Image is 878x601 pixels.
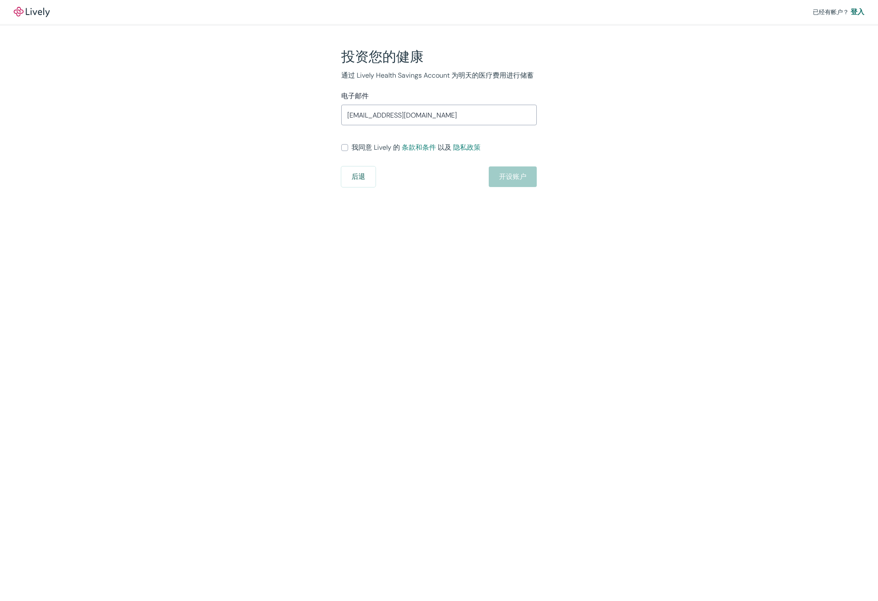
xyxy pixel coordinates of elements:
[352,172,365,182] font: 后退
[341,48,424,66] font: 投资您的健康
[341,71,534,80] font: 通过 Lively Health Savings Account 为明天的医疗费用进行储蓄
[851,7,864,17] a: Sign in
[813,8,849,16] font: 已经有帐户？
[341,91,369,101] font: 电子邮件
[438,143,451,152] font: 以及
[402,143,436,152] a: 条款和条件
[851,7,864,17] font: 登入
[14,7,50,17] a: LivelyLively
[341,166,376,187] button: 后退
[14,7,50,17] img: Lively
[352,143,400,152] font: 我同意 Lively 的
[453,143,481,152] a: 隐私政策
